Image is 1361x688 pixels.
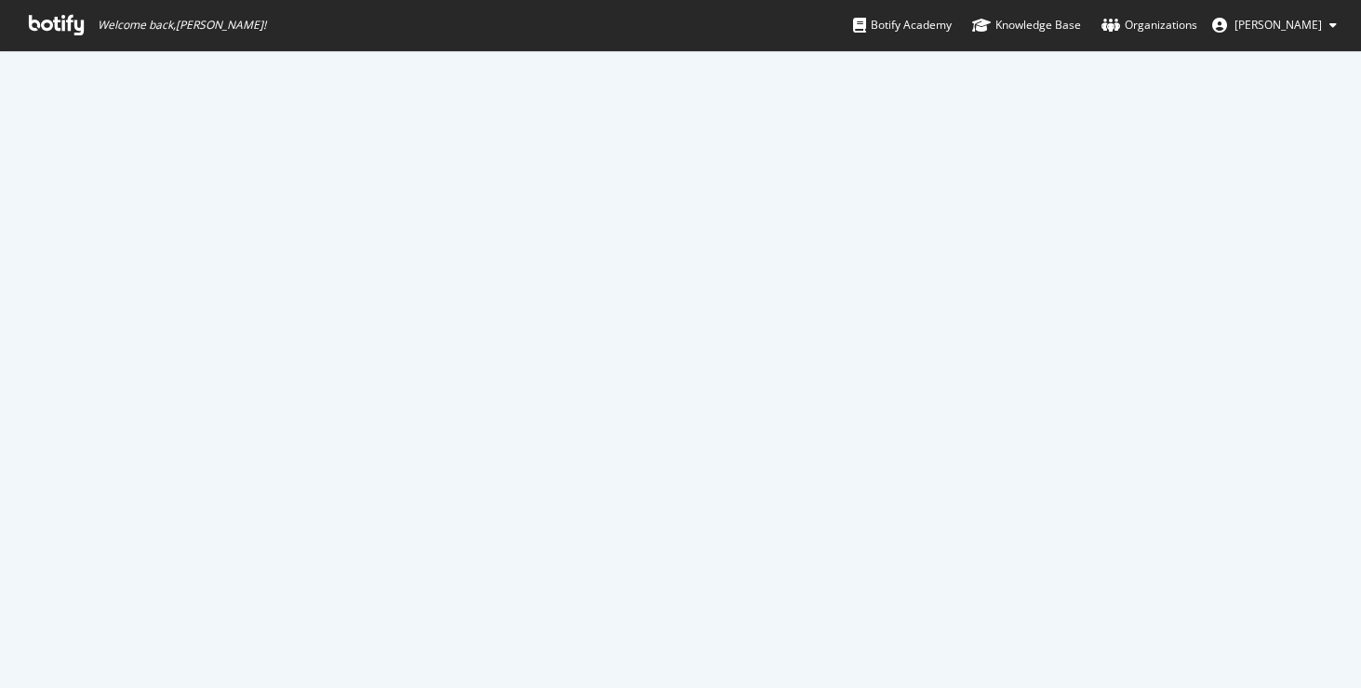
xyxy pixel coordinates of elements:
[1234,17,1322,33] span: Taylor Murray
[1101,16,1197,34] div: Organizations
[853,16,952,34] div: Botify Academy
[1197,10,1352,40] button: [PERSON_NAME]
[98,18,266,33] span: Welcome back, [PERSON_NAME] !
[972,16,1081,34] div: Knowledge Base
